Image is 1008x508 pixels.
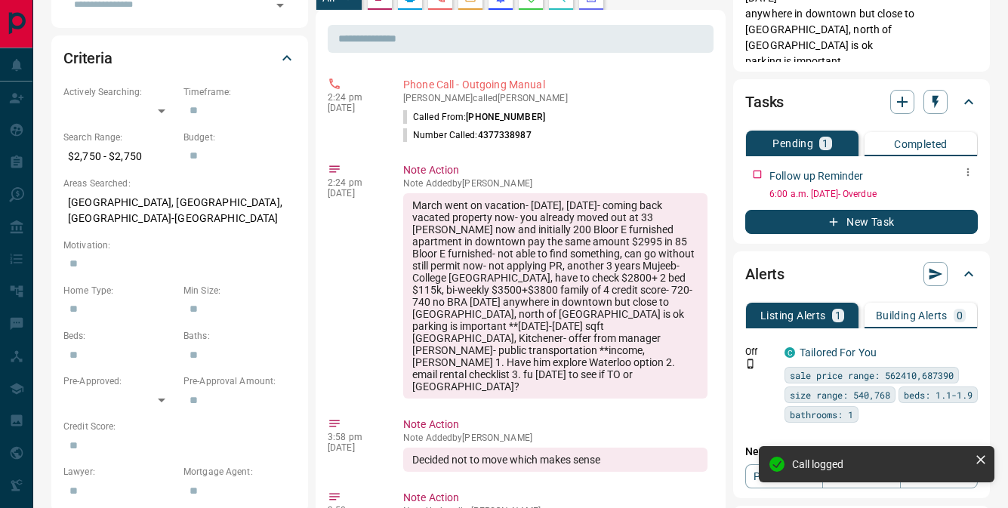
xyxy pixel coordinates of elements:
p: New Alert: [745,444,978,460]
p: 3:58 pm [328,432,381,442]
span: bathrooms: 1 [790,407,853,422]
p: Budget: [183,131,296,144]
p: Note Action [403,162,707,178]
p: Home Type: [63,284,176,297]
p: Actively Searching: [63,85,176,99]
a: Property [745,464,823,488]
svg: Push Notification Only [745,359,756,369]
p: 6:00 a.m. [DATE] - Overdue [769,187,978,201]
p: 1 [822,138,828,149]
p: Mortgage Agent: [183,465,296,479]
div: Decided not to move which makes sense [403,448,707,472]
p: Phone Call - Outgoing Manual [403,77,707,93]
p: Listing Alerts [760,310,826,321]
div: condos.ca [785,347,795,358]
p: Off [745,345,775,359]
span: [PHONE_NUMBER] [466,112,545,122]
a: Tailored For You [800,346,877,359]
p: Number Called: [403,128,532,142]
p: Pre-Approval Amount: [183,374,296,388]
span: sale price range: 562410,687390 [790,368,954,383]
h2: Tasks [745,90,784,114]
p: Pending [772,138,813,149]
p: Beds: [63,329,176,343]
p: 2:24 pm [328,177,381,188]
span: size range: 540,768 [790,387,890,402]
p: Note Added by [PERSON_NAME] [403,433,707,443]
h2: Criteria [63,46,113,70]
p: 2:24 pm [328,92,381,103]
p: Note Added by [PERSON_NAME] [403,178,707,189]
p: Motivation: [63,239,296,252]
div: Call logged [792,458,969,470]
p: [DATE] [328,188,381,199]
p: Credit Score: [63,420,296,433]
div: Alerts [745,256,978,292]
span: beds: 1.1-1.9 [904,387,973,402]
p: [PERSON_NAME] called [PERSON_NAME] [403,93,707,103]
p: [GEOGRAPHIC_DATA], [GEOGRAPHIC_DATA], [GEOGRAPHIC_DATA]-[GEOGRAPHIC_DATA] [63,190,296,231]
p: Areas Searched: [63,177,296,190]
p: Timeframe: [183,85,296,99]
div: March went on vacation- [DATE], [DATE]- coming back vacated property now- you already moved out a... [403,193,707,399]
div: Tasks [745,84,978,120]
p: [DATE] [328,103,381,113]
p: Search Range: [63,131,176,144]
p: Building Alerts [876,310,948,321]
p: Called From: [403,110,545,124]
p: [DATE] [328,442,381,453]
p: Min Size: [183,284,296,297]
span: 4377338987 [478,130,532,140]
button: New Task [745,210,978,234]
p: Note Action [403,490,707,506]
p: 0 [957,310,963,321]
p: Lawyer: [63,465,176,479]
p: Completed [894,139,948,149]
p: Baths: [183,329,296,343]
p: Pre-Approved: [63,374,176,388]
h2: Alerts [745,262,785,286]
p: Note Action [403,417,707,433]
p: 1 [835,310,841,321]
p: $2,750 - $2,750 [63,144,176,169]
div: Criteria [63,40,296,76]
p: Follow up Reminder [769,168,863,184]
